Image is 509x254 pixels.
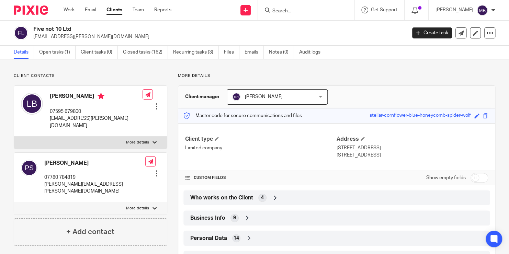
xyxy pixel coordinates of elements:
span: 14 [234,235,239,242]
img: svg%3E [14,26,28,40]
h4: [PERSON_NAME] [44,160,145,167]
a: Closed tasks (162) [123,46,168,59]
h2: Five not 10 Ltd [33,26,328,33]
p: More details [126,140,149,145]
p: [EMAIL_ADDRESS][PERSON_NAME][DOMAIN_NAME] [50,115,143,129]
a: Client tasks (0) [81,46,118,59]
a: Audit logs [299,46,326,59]
p: [STREET_ADDRESS] [337,145,488,151]
span: [PERSON_NAME] [245,94,283,99]
p: [EMAIL_ADDRESS][PERSON_NAME][DOMAIN_NAME] [33,33,402,40]
input: Search [272,8,333,14]
div: stellar-cornflower-blue-honeycomb-spider-wolf [370,112,471,120]
img: svg%3E [21,160,37,176]
h4: [PERSON_NAME] [50,93,143,101]
span: 4 [261,194,264,201]
p: [PERSON_NAME] [436,7,473,13]
p: More details [178,73,495,79]
a: Files [224,46,239,59]
p: More details [126,206,149,211]
a: Work [64,7,75,13]
a: Recurring tasks (3) [173,46,219,59]
a: Open tasks (1) [39,46,76,59]
span: Get Support [371,8,397,12]
span: Personal Data [190,235,227,242]
a: Notes (0) [269,46,294,59]
h3: Client manager [185,93,220,100]
img: svg%3E [232,93,240,101]
h4: Address [337,136,488,143]
label: Show empty fields [426,174,466,181]
a: Team [133,7,144,13]
p: Client contacts [14,73,167,79]
h4: Client type [185,136,337,143]
img: Pixie [14,5,48,15]
img: svg%3E [21,93,43,115]
a: Email [85,7,96,13]
p: Master code for secure communications and files [183,112,302,119]
a: Create task [412,27,452,38]
p: [PERSON_NAME][EMAIL_ADDRESS][PERSON_NAME][DOMAIN_NAME] [44,181,145,195]
span: 9 [233,215,236,221]
h4: CUSTOM FIELDS [185,175,337,181]
a: Clients [106,7,122,13]
p: 07780 784819 [44,174,145,181]
p: [STREET_ADDRESS] [337,152,488,159]
i: Primary [98,93,104,100]
a: Reports [154,7,171,13]
span: Business Info [190,215,225,222]
h4: + Add contact [66,227,114,237]
p: Limited company [185,145,337,151]
a: Emails [245,46,264,59]
span: Who works on the Client [190,194,253,201]
a: Details [14,46,34,59]
p: 07595 679800 [50,108,143,115]
img: svg%3E [477,5,488,16]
